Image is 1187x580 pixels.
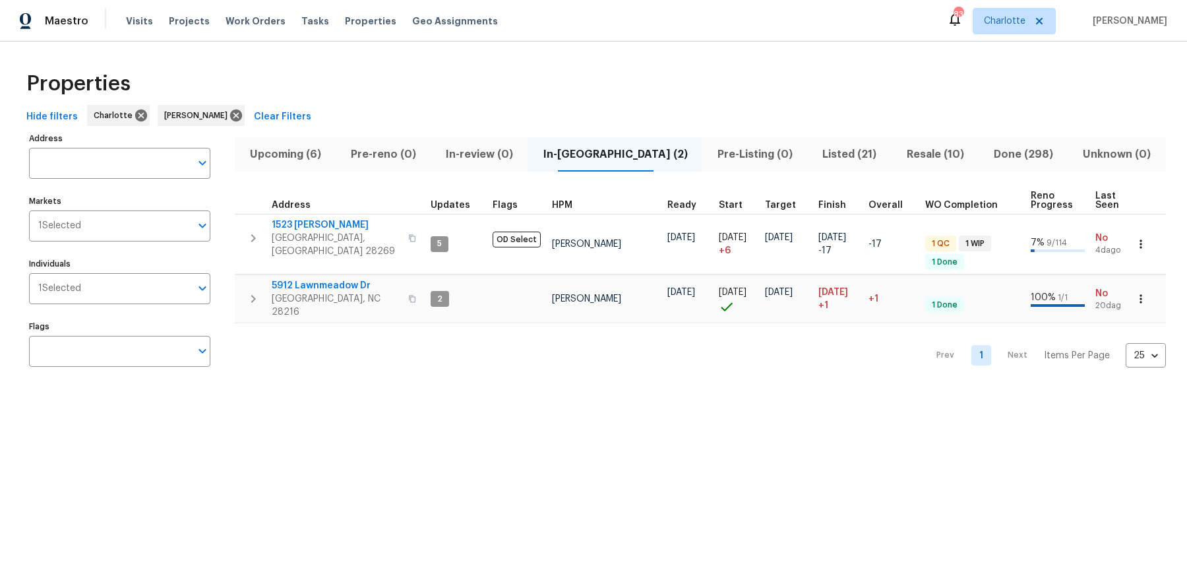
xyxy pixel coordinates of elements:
[868,240,882,249] span: -17
[552,240,621,249] span: [PERSON_NAME]
[158,105,245,126] div: [PERSON_NAME]
[960,238,990,249] span: 1 WIP
[971,345,991,366] a: Goto page 1
[21,105,83,129] button: Hide filters
[765,201,796,210] span: Target
[272,279,400,292] span: 5912 Lawnmeadow Dr
[1126,338,1166,373] div: 25
[987,145,1060,164] span: Done (298)
[272,218,400,232] span: 1523 [PERSON_NAME]
[1031,238,1045,247] span: 7 %
[249,105,317,129] button: Clear Filters
[254,109,311,125] span: Clear Filters
[272,201,311,210] span: Address
[45,15,88,28] span: Maestro
[536,145,694,164] span: In-[GEOGRAPHIC_DATA] (2)
[29,197,210,205] label: Markets
[301,16,329,26] span: Tasks
[863,275,920,323] td: 1 day(s) past target finish date
[193,154,212,172] button: Open
[164,109,233,122] span: [PERSON_NAME]
[813,214,863,274] td: Scheduled to finish 17 day(s) early
[816,145,884,164] span: Listed (21)
[719,201,743,210] span: Start
[1095,287,1131,300] span: No
[272,232,400,258] span: [GEOGRAPHIC_DATA], [GEOGRAPHIC_DATA] 28269
[818,299,828,312] span: +1
[1076,145,1158,164] span: Unknown (0)
[899,145,971,164] span: Resale (10)
[432,294,448,305] span: 2
[813,275,863,323] td: Scheduled to finish 1 day(s) late
[714,214,760,274] td: Project started 6 days late
[552,201,572,210] span: HPM
[439,145,520,164] span: In-review (0)
[493,232,541,247] span: OD Select
[432,238,447,249] span: 5
[1087,15,1167,28] span: [PERSON_NAME]
[1031,191,1073,210] span: Reno Progress
[1031,293,1056,302] span: 100 %
[169,15,210,28] span: Projects
[765,288,793,297] span: [DATE]
[1095,191,1119,210] span: Last Seen
[667,288,695,297] span: [DATE]
[765,233,793,242] span: [DATE]
[1095,232,1131,245] span: No
[818,201,846,210] span: Finish
[1044,349,1110,362] p: Items Per Page
[412,15,498,28] span: Geo Assignments
[818,201,858,210] div: Projected renovation finish date
[868,201,915,210] div: Days past target finish date
[1058,294,1068,302] span: 1 / 1
[710,145,799,164] span: Pre-Listing (0)
[818,233,846,242] span: [DATE]
[818,244,832,257] span: -17
[1095,300,1131,311] span: 20d ago
[552,294,621,304] span: [PERSON_NAME]
[493,201,518,210] span: Flags
[26,109,78,125] span: Hide filters
[1095,245,1131,256] span: 4d ago
[26,77,131,90] span: Properties
[927,300,963,311] span: 1 Done
[719,201,754,210] div: Actual renovation start date
[344,145,423,164] span: Pre-reno (0)
[431,201,470,210] span: Updates
[765,201,808,210] div: Target renovation project end date
[818,288,848,297] span: [DATE]
[38,220,81,232] span: 1 Selected
[927,238,955,249] span: 1 QC
[719,233,746,242] span: [DATE]
[984,15,1025,28] span: Charlotte
[87,105,150,126] div: Charlotte
[927,257,963,268] span: 1 Done
[29,260,210,268] label: Individuals
[193,342,212,360] button: Open
[126,15,153,28] span: Visits
[719,288,746,297] span: [DATE]
[38,283,81,294] span: 1 Selected
[714,275,760,323] td: Project started on time
[863,214,920,274] td: 17 day(s) earlier than target finish date
[868,294,878,304] span: +1
[94,109,138,122] span: Charlotte
[924,331,1166,379] nav: Pagination Navigation
[667,201,696,210] span: Ready
[226,15,286,28] span: Work Orders
[719,244,731,257] span: + 6
[29,323,210,331] label: Flags
[345,15,396,28] span: Properties
[243,145,328,164] span: Upcoming (6)
[193,216,212,235] button: Open
[954,8,963,21] div: 83
[868,201,903,210] span: Overall
[193,279,212,298] button: Open
[667,233,695,242] span: [DATE]
[925,201,998,210] span: WO Completion
[272,292,400,319] span: [GEOGRAPHIC_DATA], NC 28216
[1047,239,1067,247] span: 9 / 114
[29,135,210,143] label: Address
[667,201,708,210] div: Earliest renovation start date (first business day after COE or Checkout)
